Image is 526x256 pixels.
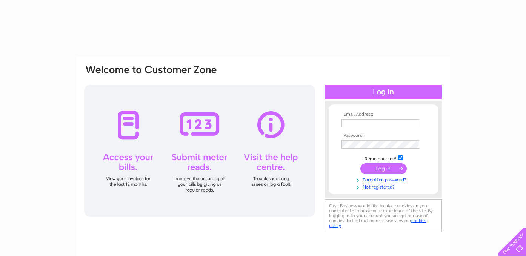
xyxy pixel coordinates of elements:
[341,183,427,190] a: Not registered?
[360,163,407,174] input: Submit
[340,112,427,117] th: Email Address:
[340,133,427,138] th: Password:
[341,176,427,183] a: Forgotten password?
[329,218,426,228] a: cookies policy
[325,199,442,232] div: Clear Business would like to place cookies on your computer to improve your experience of the sit...
[340,154,427,162] td: Remember me?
